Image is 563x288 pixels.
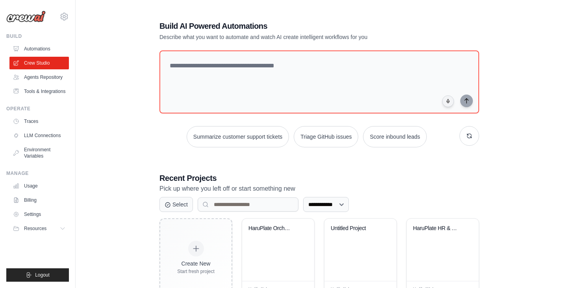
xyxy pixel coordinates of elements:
[159,20,424,32] h1: Build AI Powered Automations
[9,115,69,128] a: Traces
[187,126,289,147] button: Summarize customer support tickets
[6,170,69,177] div: Manage
[6,268,69,282] button: Logout
[159,33,424,41] p: Describe what you want to automate and watch AI create intelligent workflows for you
[9,71,69,84] a: Agents Repository
[9,129,69,142] a: LLM Connections
[9,180,69,192] a: Usage
[9,143,69,162] a: Environment Variables
[9,222,69,235] button: Resources
[159,197,193,212] button: Select
[159,184,479,194] p: Pick up where you left off or start something new
[9,194,69,206] a: Billing
[6,11,46,22] img: Logo
[9,43,69,55] a: Automations
[177,260,215,268] div: Create New
[413,225,461,232] div: HaruPlate HR & Admin Intelligence Orchestra
[159,173,479,184] h3: Recent Projects
[442,95,454,107] button: Click to speak your automation idea
[294,126,358,147] button: Triage GitHub issues
[24,225,46,232] span: Resources
[9,57,69,69] a: Crew Studio
[9,208,69,221] a: Settings
[9,85,69,98] a: Tools & Integrations
[35,272,50,278] span: Logout
[6,33,69,39] div: Build
[459,126,479,146] button: Get new suggestions
[177,268,215,275] div: Start fresh project
[248,225,296,232] div: HaruPlate Orchestra - HR & Admin Intelligence
[331,225,378,232] div: Untitled Project
[363,126,427,147] button: Score inbound leads
[6,106,69,112] div: Operate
